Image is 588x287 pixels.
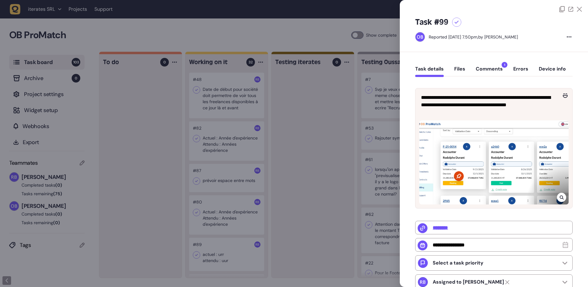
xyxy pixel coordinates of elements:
p: Select a task priority [433,260,483,266]
button: Comments [476,66,503,77]
button: Device info [539,66,566,77]
strong: Rodolphe Balay [433,279,504,285]
div: Reported [DATE] 7.50pm, [429,34,478,40]
img: Oussama Bahassou [415,32,425,42]
h5: Task #99 [415,17,448,27]
button: Files [454,66,465,77]
div: by [PERSON_NAME] [429,34,518,40]
button: Task details [415,66,444,77]
button: Errors [513,66,528,77]
span: 1 [502,62,507,68]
